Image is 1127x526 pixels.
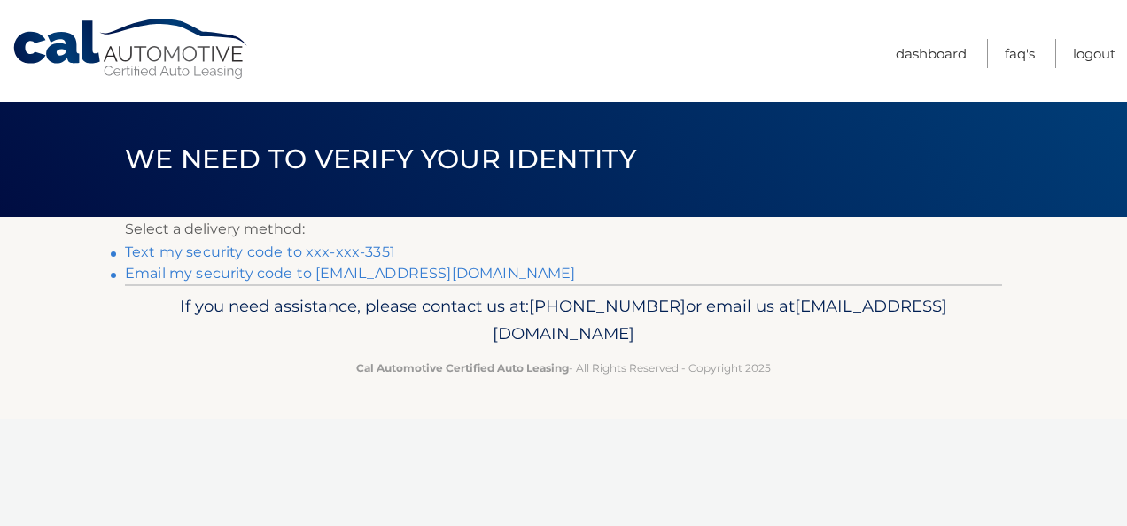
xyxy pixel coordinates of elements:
[125,143,636,175] span: We need to verify your identity
[125,244,395,260] a: Text my security code to xxx-xxx-3351
[896,39,967,68] a: Dashboard
[1073,39,1115,68] a: Logout
[529,296,686,316] span: [PHONE_NUMBER]
[136,292,991,349] p: If you need assistance, please contact us at: or email us at
[1005,39,1035,68] a: FAQ's
[125,217,1002,242] p: Select a delivery method:
[136,359,991,377] p: - All Rights Reserved - Copyright 2025
[125,265,576,282] a: Email my security code to [EMAIL_ADDRESS][DOMAIN_NAME]
[12,18,251,81] a: Cal Automotive
[356,361,569,375] strong: Cal Automotive Certified Auto Leasing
